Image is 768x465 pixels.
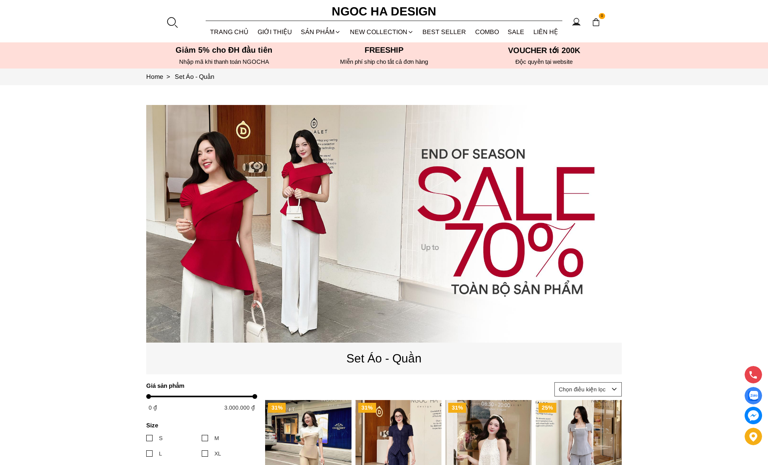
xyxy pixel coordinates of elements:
a: Link to Set Áo - Quần [175,73,214,80]
a: messenger [745,407,762,424]
div: XL [214,449,221,458]
span: 0 ₫ [149,404,157,411]
a: TRANG CHỦ [206,21,253,42]
h4: Size [146,422,252,429]
span: > [163,73,173,80]
div: S [159,434,162,442]
img: img-CART-ICON-ksit0nf1 [592,18,600,27]
font: Giảm 5% cho ĐH đầu tiên [176,46,273,54]
div: SẢN PHẨM [296,21,346,42]
a: GIỚI THIỆU [253,21,297,42]
img: Display image [748,391,758,401]
a: BEST SELLER [418,21,471,42]
span: 3.000.000 ₫ [224,404,255,411]
h5: VOUCHER tới 200K [466,46,622,55]
a: Ngoc Ha Design [325,2,443,21]
a: Link to Home [146,73,175,80]
font: Nhập mã khi thanh toán NGOCHA [179,58,269,65]
a: SALE [503,21,529,42]
div: L [159,449,162,458]
h6: MIễn phí ship cho tất cả đơn hàng [306,58,462,65]
p: Set Áo - Quần [146,349,622,368]
h6: Độc quyền tại website [466,58,622,65]
a: LIÊN HỆ [529,21,563,42]
a: Display image [745,387,762,404]
a: Combo [471,21,504,42]
div: M [214,434,219,442]
h4: Giá sản phẩm [146,382,252,389]
span: 0 [599,13,605,19]
a: NEW COLLECTION [346,21,418,42]
font: Freeship [365,46,403,54]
